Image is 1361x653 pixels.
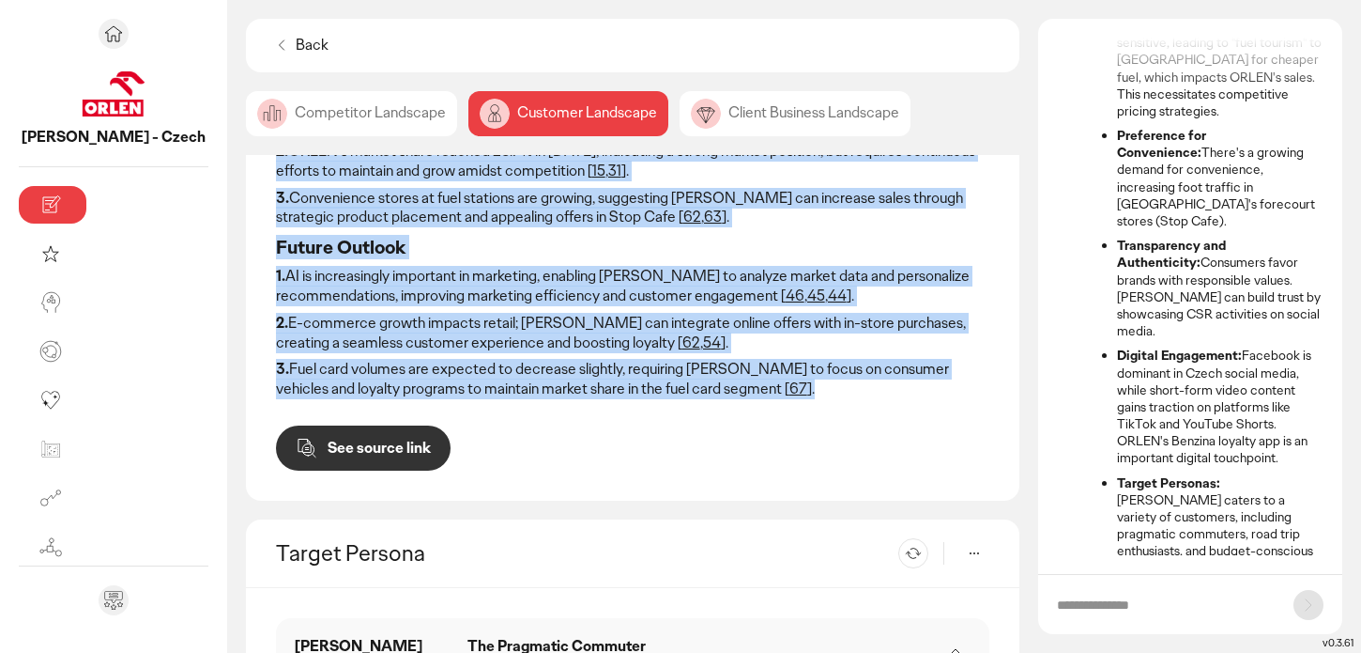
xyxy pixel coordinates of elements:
div: Competitor Landscape [246,91,457,136]
li: Facebook is dominant in Czech social media, while short-form video content gains traction on plat... [1117,347,1323,466]
img: image [480,99,510,129]
img: image [691,99,721,129]
a: 15 [592,161,605,180]
p: AI is increasingly important in marketing, enabling [PERSON_NAME] to analyze market data and pers... [276,267,989,306]
a: 46 [786,286,804,305]
button: See source link [276,426,451,471]
strong: Target Personas: [1117,474,1220,491]
img: image [257,99,287,129]
strong: Preference for Convenience: [1117,127,1206,161]
li: Consumers favor brands with responsible values. [PERSON_NAME] can build trust by showcasing CSR a... [1117,237,1323,339]
strong: Transparency and Authenticity: [1117,237,1226,271]
a: 31 [608,161,621,180]
li: [PERSON_NAME] caters to a variety of customers, including pragmatic commuters, road trip enthusia... [1117,474,1323,594]
p: Fuel card volumes are expected to decrease slightly, requiring [PERSON_NAME] to focus on consumer... [276,360,989,399]
p: See source link [328,441,431,456]
a: 54 [703,333,721,352]
strong: 1. [276,266,285,286]
a: 62 [683,207,701,226]
a: 44 [828,286,847,305]
strong: 2. [276,313,288,333]
div: Client Business Landscape [680,91,910,136]
a: 45 [807,286,825,305]
p: Convenience stores at fuel stations are growing, suggesting [PERSON_NAME] can increase sales thro... [276,189,989,228]
strong: 3. [276,188,289,208]
img: project avatar [80,60,147,128]
h3: Future Outlook [276,235,989,259]
li: There's a growing demand for convenience, increasing foot traffic in [GEOGRAPHIC_DATA]'s forecour... [1117,127,1323,229]
strong: 3. [276,359,289,379]
p: Back [296,36,329,55]
div: Send feedback [99,585,129,615]
p: E-commerce growth impacts retail; [PERSON_NAME] can integrate online offers with in-store purchas... [276,314,989,353]
strong: Digital Engagement: [1117,347,1242,364]
div: Customer Landscape [468,91,668,136]
h2: Target Persona [276,538,425,567]
p: ORLEN - Czech [19,128,208,148]
a: 62 [682,333,700,352]
a: 63 [704,207,722,226]
p: ORLEN's market share reached 28.7% in [DATE], indicating a strong market position, but requires c... [276,142,989,181]
button: Refresh [898,538,928,568]
a: 67 [789,379,807,398]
